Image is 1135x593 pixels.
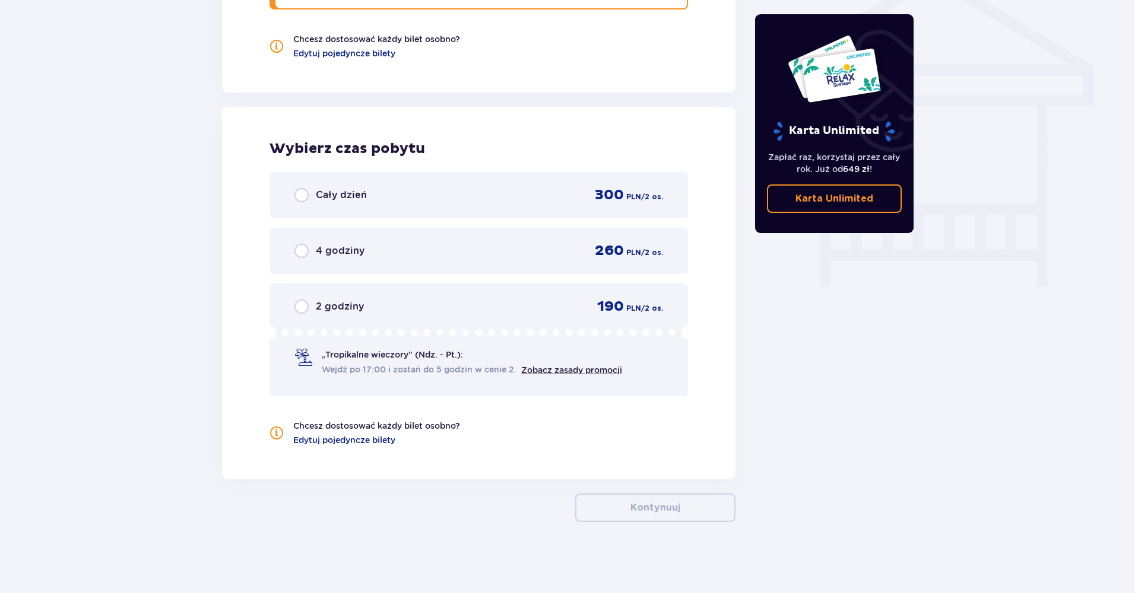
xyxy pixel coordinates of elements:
[641,247,663,258] span: / 2 os.
[641,303,663,314] span: / 2 os.
[767,184,902,213] a: Karta Unlimited
[641,192,663,202] span: / 2 os.
[597,298,624,315] span: 190
[316,300,364,313] span: 2 godziny
[795,192,873,205] p: Karta Unlimited
[293,420,460,432] p: Chcesz dostosować każdy bilet osobno?
[293,47,395,59] a: Edytuj pojedyncze bilety
[767,151,902,175] p: Zapłać raz, korzystaj przez cały rok. Już od !
[270,140,688,158] h2: Wybierz czas pobytu
[293,434,395,446] a: Edytuj pojedyncze bilety
[316,244,364,257] span: 4 godziny
[787,34,882,103] img: Dwie karty całoroczne do Suntago z napisem 'UNLIMITED RELAX', na białym tle z tropikalnymi liśćmi...
[521,365,622,375] a: Zobacz zasady promocji
[595,186,624,204] span: 300
[316,189,367,202] span: Cały dzień
[322,349,463,361] span: „Tropikalne wieczory" (Ndz. - Pt.):
[626,192,641,202] span: PLN
[626,247,641,258] span: PLN
[575,493,735,522] button: Kontynuuj
[322,364,516,375] span: Wejdź po 17:00 i zostań do 5 godzin w cenie 2.
[630,501,680,514] p: Kontynuuj
[626,303,641,314] span: PLN
[843,164,870,174] span: 649 zł
[293,33,460,45] p: Chcesz dostosować każdy bilet osobno?
[595,242,624,260] span: 260
[772,121,896,142] p: Karta Unlimited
